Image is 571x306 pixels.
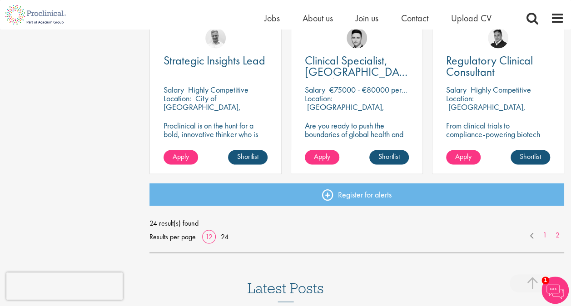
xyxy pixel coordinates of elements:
a: Clinical Specialist, [GEOGRAPHIC_DATA] - Cardiac [305,55,409,78]
p: [GEOGRAPHIC_DATA], [GEOGRAPHIC_DATA] [305,102,384,121]
span: Results per page [149,230,196,243]
a: 24 [218,232,232,241]
a: Strategic Insights Lead [164,55,268,66]
a: Apply [446,150,481,164]
img: Peter Duvall [488,28,508,48]
p: Are you ready to push the boundaries of global health and make a lasting impact? This role at a h... [305,121,409,173]
a: Join us [356,12,378,24]
img: Chatbot [541,276,569,304]
a: Apply [305,150,339,164]
p: City of [GEOGRAPHIC_DATA], [GEOGRAPHIC_DATA] [164,93,241,121]
span: Regulatory Clinical Consultant [446,53,533,79]
a: Upload CV [451,12,492,24]
p: Proclinical is on the hunt for a bold, innovative thinker who is ready to help push the boundarie... [164,121,268,173]
a: Jobs [264,12,280,24]
span: Apply [173,152,189,161]
a: About us [303,12,333,24]
a: Apply [164,150,198,164]
span: Clinical Specialist, [GEOGRAPHIC_DATA] - Cardiac [305,53,414,91]
a: Shortlist [511,150,550,164]
a: Register for alerts [149,183,564,206]
span: Strategic Insights Lead [164,53,265,68]
p: €75000 - €80000 per hour [329,84,417,95]
span: Location: [446,93,474,104]
a: Regulatory Clinical Consultant [446,55,550,78]
span: 1 [541,276,549,284]
p: From clinical trials to compliance-powering biotech breakthroughs remotely, where precision meets... [446,121,550,156]
span: Salary [164,84,184,95]
span: Location: [164,93,191,104]
iframe: reCAPTCHA [6,272,123,300]
a: 2 [551,230,564,240]
span: Apply [455,152,472,161]
span: Salary [446,84,467,95]
a: 1 [538,230,551,240]
span: Location: [305,93,333,104]
p: [GEOGRAPHIC_DATA], [GEOGRAPHIC_DATA] [446,102,526,121]
p: Highly Competitive [471,84,531,95]
a: 12 [202,232,216,241]
a: Shortlist [228,150,268,164]
h3: Latest Posts [248,280,324,302]
span: Apply [314,152,330,161]
a: Contact [401,12,428,24]
p: Highly Competitive [188,84,248,95]
a: Shortlist [369,150,409,164]
span: Salary [305,84,325,95]
img: Joshua Bye [205,28,226,48]
span: 24 result(s) found [149,216,564,230]
img: Connor Lynes [347,28,367,48]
